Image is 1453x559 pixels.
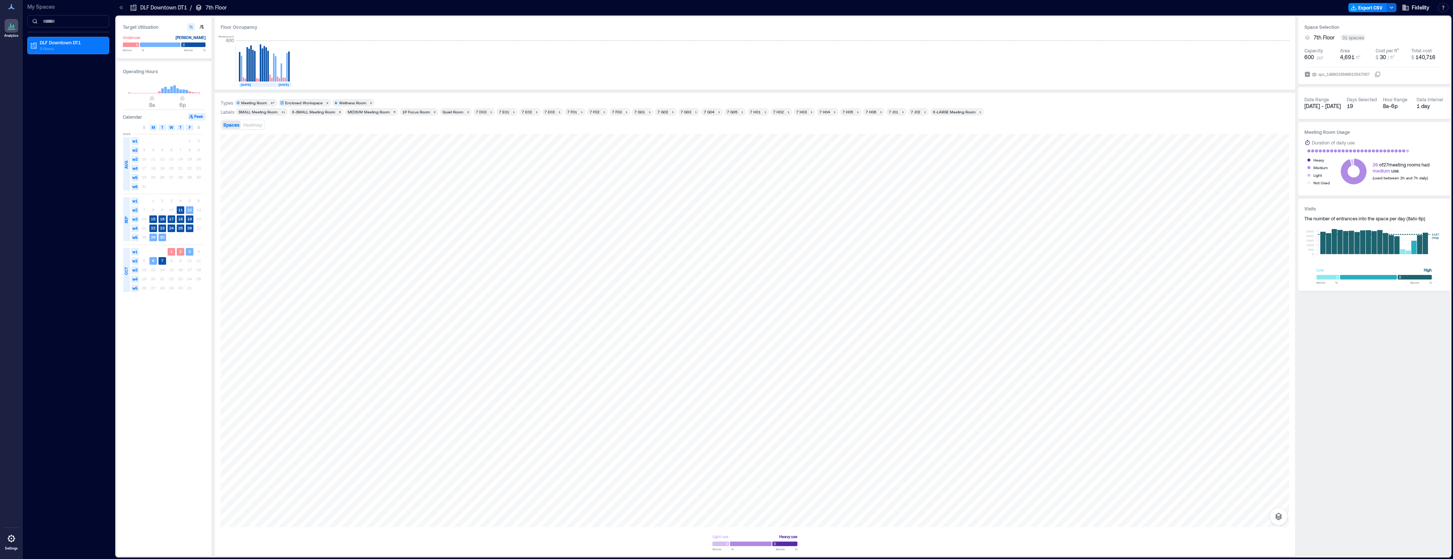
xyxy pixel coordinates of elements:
div: Heavy [1313,156,1324,164]
span: Spaces [223,122,239,127]
div: Total cost [1411,47,1432,53]
div: 2 [432,110,437,114]
text: 26 [187,226,192,230]
div: of 27 meeting rooms had use. [1373,162,1429,174]
div: Heavy use [779,533,797,540]
span: OCT [123,267,129,275]
div: 27 [269,100,276,105]
div: 7 H03 [796,109,807,115]
span: w6 [131,183,139,190]
span: $ [1411,55,1414,60]
span: Heatmap [243,122,262,127]
tspan: 0 [1312,252,1314,256]
span: 7th Floor [1313,34,1335,41]
div: 7 F03 [612,109,622,115]
text: 7 [161,258,163,263]
div: Wellness Room [339,100,366,105]
span: 30 [1380,54,1386,60]
span: 4,691 [1340,54,1354,60]
p: DLF Downtown DT1 [140,4,187,11]
span: ID [1312,71,1316,78]
div: 7 J02 [911,109,920,115]
div: Light [1313,171,1322,179]
p: My Spaces [27,3,109,11]
span: T [161,124,163,130]
div: Underuse [123,34,140,41]
div: 1 [809,110,814,114]
div: spc_1486033646610547097 [1318,71,1370,78]
span: 26 [1373,162,1378,167]
span: w2 [131,257,139,265]
p: Settings [5,546,18,551]
div: X-LARGE Meeting Room [933,109,976,115]
div: SMALL Meeting Room​ [239,109,278,115]
span: [DATE] - [DATE] [1304,103,1341,109]
text: 23 [160,226,165,230]
div: Medium [1313,164,1328,171]
span: w5 [131,174,139,181]
span: w1 [131,248,139,256]
text: 19 [187,217,192,221]
div: 1 [602,110,606,114]
div: Floor Occupancy [221,23,1289,31]
span: w2 [131,206,139,214]
p: DLF Downtown DT1 [40,39,104,46]
span: S [198,124,200,130]
div: 1 [855,110,860,114]
div: 7 G02 [657,109,668,115]
text: 11 [178,207,183,212]
div: 1 [786,110,791,114]
div: 7 E03 [544,109,555,115]
div: The number of entrances into the space per day ( 8a to 6p ) [1304,215,1444,221]
div: 7 E02 [522,109,532,115]
div: Cost per ft² [1376,47,1399,53]
div: 1 [978,110,982,114]
text: 18 [178,217,183,221]
tspan: 2500 [1306,229,1314,233]
text: 2 [179,249,182,254]
span: 2025 [123,132,130,136]
div: Capacity [1304,47,1323,53]
span: / ft² [1387,55,1395,60]
div: 7 G01 [634,109,645,115]
div: Days Selected [1347,96,1377,102]
div: 1 [512,110,516,114]
text: 24 [169,226,174,230]
span: w4 [131,225,139,232]
text: 1 [170,249,173,254]
div: 7 G05 [727,109,737,115]
div: 7 H04 [819,109,830,115]
div: MEDIUM Meeting Room [348,109,390,115]
h3: Target Utilization [123,23,206,31]
div: 1 [923,110,927,114]
div: 1 [694,110,698,114]
button: Peak [188,113,206,121]
div: 1 [557,110,562,114]
text: 29 [151,235,155,239]
div: 7 H06 [866,109,876,115]
div: 1 [901,110,905,114]
p: 7th Floor [206,4,227,11]
div: 5 [392,110,397,114]
span: Above % [184,48,206,52]
div: 7 H02 [773,109,784,115]
span: 140,716 [1415,54,1436,60]
p: / [190,4,192,11]
tspan: 2000 [1306,234,1314,238]
div: 7 H01 [750,109,761,115]
text: 17 [169,217,174,221]
span: w5 [131,284,139,292]
div: 1 [717,110,721,114]
span: Above % [1410,280,1432,285]
div: 2 [466,110,470,114]
span: F [189,124,191,130]
span: w1 [131,197,139,205]
text: 22 [151,226,155,230]
span: Below % [1316,280,1338,285]
div: [PERSON_NAME] [176,34,206,41]
span: w5 [131,234,139,241]
div: 7 D03 [476,109,486,115]
span: 600 [1304,53,1314,61]
span: W [169,124,173,130]
div: Types [221,100,233,106]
